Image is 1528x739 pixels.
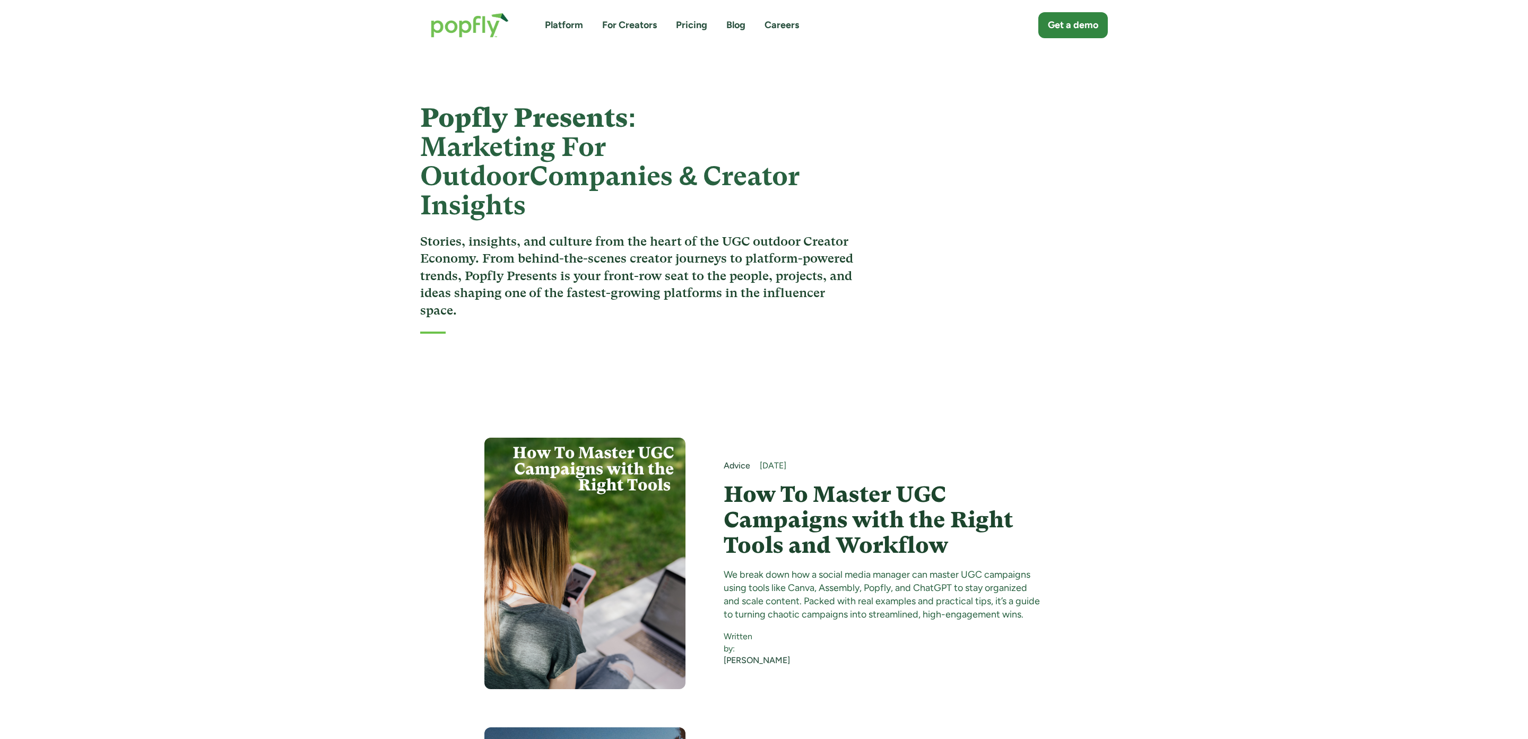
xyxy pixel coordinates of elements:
[724,631,790,655] div: Written by:
[1048,19,1098,32] div: Get a demo
[545,19,583,32] a: Platform
[420,103,860,220] h1: Popfly Presents:
[420,161,800,221] strong: Companies & Creator Insights
[724,568,1044,622] div: We break down how a social media manager can master UGC campaigns using tools like Canva, Assembl...
[724,655,790,666] a: [PERSON_NAME]
[724,460,750,472] a: Advice
[420,2,519,48] a: home
[765,19,799,32] a: Careers
[724,482,1044,559] a: How To Master UGC Campaigns with the Right Tools and Workflow
[726,19,745,32] a: Blog
[676,19,707,32] a: Pricing
[420,233,860,319] h3: Stories, insights, and culture from the heart of the UGC outdoor Creator Economy. From behind-the...
[760,460,1044,472] div: [DATE]
[420,132,606,192] strong: Marketing For Outdoor
[1038,12,1108,38] a: Get a demo
[602,19,657,32] a: For Creators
